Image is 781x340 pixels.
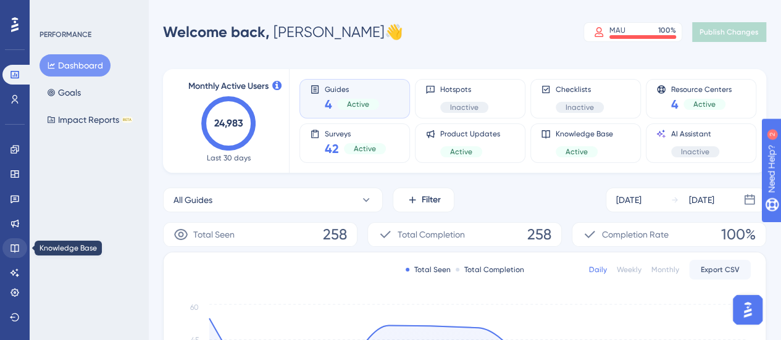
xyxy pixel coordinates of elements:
[86,6,90,16] div: 2
[671,96,679,113] span: 4
[323,225,347,244] span: 258
[729,291,766,328] iframe: UserGuiding AI Assistant Launcher
[671,129,719,139] span: AI Assistant
[566,102,594,112] span: Inactive
[556,85,604,94] span: Checklists
[406,265,451,275] div: Total Seen
[40,30,91,39] div: PERFORMANCE
[450,102,478,112] span: Inactive
[122,117,133,123] div: BETA
[589,265,607,275] div: Daily
[188,79,269,94] span: Monthly Active Users
[658,25,676,35] div: 100 %
[651,265,679,275] div: Monthly
[354,144,376,154] span: Active
[689,260,751,280] button: Export CSV
[692,22,766,42] button: Publish Changes
[193,227,235,242] span: Total Seen
[701,265,740,275] span: Export CSV
[456,265,524,275] div: Total Completion
[440,129,500,139] span: Product Updates
[721,225,756,244] span: 100%
[325,129,386,138] span: Surveys
[440,85,488,94] span: Hotspots
[325,140,339,157] span: 42
[602,227,669,242] span: Completion Rate
[40,81,88,104] button: Goals
[681,147,709,157] span: Inactive
[450,147,472,157] span: Active
[617,265,641,275] div: Weekly
[325,96,332,113] span: 4
[173,193,212,207] span: All Guides
[29,3,77,18] span: Need Help?
[40,109,140,131] button: Impact ReportsBETA
[527,225,551,244] span: 258
[190,303,199,312] tspan: 60
[325,85,379,93] span: Guides
[693,99,716,109] span: Active
[609,25,625,35] div: MAU
[214,117,243,129] text: 24,983
[422,193,441,207] span: Filter
[566,147,588,157] span: Active
[616,193,641,207] div: [DATE]
[393,188,454,212] button: Filter
[163,22,403,42] div: [PERSON_NAME] 👋
[347,99,369,109] span: Active
[40,54,111,77] button: Dashboard
[689,193,714,207] div: [DATE]
[700,27,759,37] span: Publish Changes
[671,85,732,93] span: Resource Centers
[207,153,251,163] span: Last 30 days
[163,23,270,41] span: Welcome back,
[163,188,383,212] button: All Guides
[398,227,465,242] span: Total Completion
[556,129,613,139] span: Knowledge Base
